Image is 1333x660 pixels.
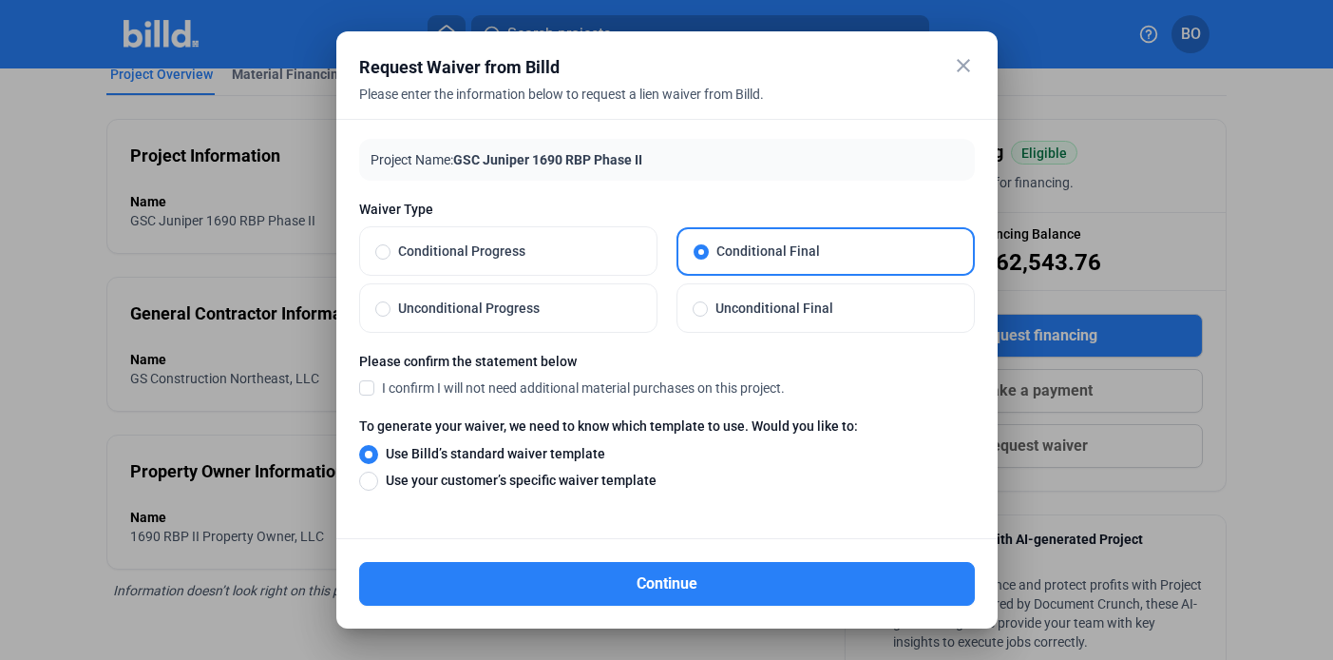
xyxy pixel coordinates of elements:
span: I confirm I will not need additional material purchases on this project. [382,379,785,398]
span: Project Name: [371,152,453,167]
span: Unconditional Final [708,299,959,318]
span: Use your customer’s specific waiver template [378,471,657,490]
span: Unconditional Progress [390,299,641,318]
label: To generate your waiver, we need to know which template to use. Would you like to: [359,417,975,443]
span: Use Billd’s standard waiver template [378,444,605,463]
span: Conditional Final [709,242,958,261]
div: Request Waiver from Billd [359,54,927,81]
span: Waiver Type [359,200,975,219]
mat-icon: close [952,54,975,77]
div: Please enter the information below to request a lien waiver from Billd. [359,85,927,126]
mat-label: Please confirm the statement below [359,352,785,371]
span: Conditional Progress [390,242,641,261]
button: Continue [359,562,975,606]
span: GSC Juniper 1690 RBP Phase II [453,152,642,167]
